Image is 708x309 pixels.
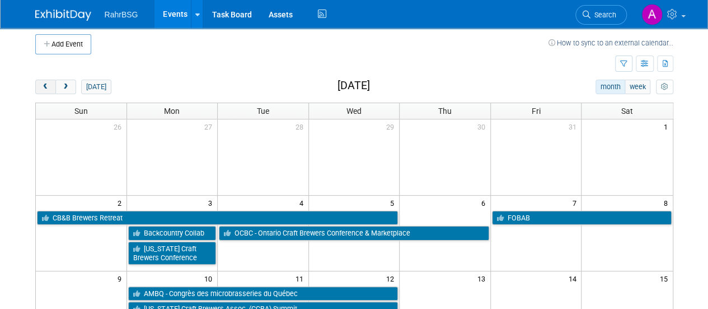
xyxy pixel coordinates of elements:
a: [US_STATE] Craft Brewers Conference [128,242,217,265]
span: 5 [389,196,399,210]
span: RahrBSG [105,10,138,19]
a: Search [575,5,627,25]
img: Ashley Grotewold [641,4,663,25]
button: next [55,80,76,94]
span: 27 [203,119,217,133]
span: 28 [294,119,308,133]
span: 11 [294,271,308,285]
a: FOBAB [492,211,672,225]
span: 31 [567,119,581,133]
span: 2 [116,196,126,210]
span: 13 [476,271,490,285]
span: 3 [207,196,217,210]
button: month [596,80,625,94]
span: 6 [480,196,490,210]
span: Fri [532,107,541,116]
button: [DATE] [81,80,111,94]
button: prev [35,80,56,94]
span: 1 [663,119,673,133]
img: ExhibitDay [35,10,91,21]
span: 8 [663,196,673,210]
a: How to sync to an external calendar... [548,39,673,47]
button: myCustomButton [656,80,673,94]
span: Search [590,11,616,19]
span: Mon [164,107,180,116]
span: 30 [476,119,490,133]
span: 7 [571,196,581,210]
span: 9 [116,271,126,285]
a: AMBQ - Congrès des microbrasseries du Québec [128,287,398,301]
span: Tue [257,107,269,116]
span: 10 [203,271,217,285]
span: Sun [74,107,88,116]
span: Sat [621,107,633,116]
span: 4 [298,196,308,210]
span: 12 [385,271,399,285]
h2: [DATE] [337,80,369,92]
a: Backcountry Collab [128,226,217,241]
button: Add Event [35,34,91,54]
button: week [625,80,650,94]
span: Wed [346,107,362,116]
span: Thu [438,107,452,116]
span: 29 [385,119,399,133]
i: Personalize Calendar [661,84,668,91]
span: 15 [659,271,673,285]
a: CB&B Brewers Retreat [37,211,398,225]
span: 14 [567,271,581,285]
span: 26 [112,119,126,133]
a: OCBC - Ontario Craft Brewers Conference & Marketplace [219,226,489,241]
